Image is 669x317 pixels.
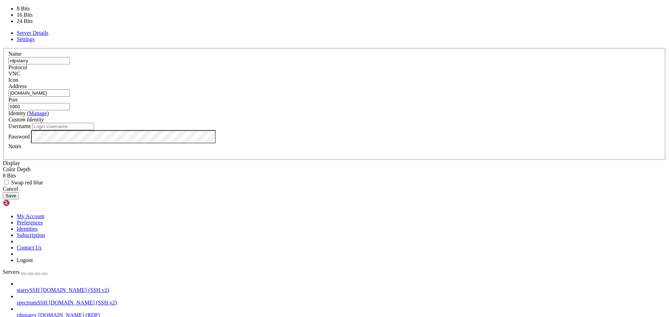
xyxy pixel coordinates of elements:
span: Servers [3,269,20,275]
img: Shellngn [3,199,43,206]
li: starrySSH [DOMAIN_NAME] (SSH v2) [17,281,666,293]
span: 8 Bits [3,173,16,179]
a: Server Details [17,30,48,36]
input: Host Name or IP [8,89,70,97]
label: Protocol [8,64,27,70]
span: [DOMAIN_NAME] (SSH v2) [41,287,109,293]
label: Password [8,133,30,139]
label: Username [8,123,31,129]
input: Server Name [8,57,70,64]
a: My Account [17,213,45,219]
span: Swap red blue [11,180,43,185]
span: spectrumSSH [17,300,47,306]
div: Custom Identity [8,117,661,123]
span: VNC [8,71,20,77]
button: Save [3,192,19,199]
a: starrySSH [DOMAIN_NAME] (SSH v2) [17,287,666,293]
a: Identities [17,226,38,232]
a: spectrumSSH [DOMAIN_NAME] (SSH v2) [17,300,666,306]
input: Swap red blue [4,180,9,184]
span: [DOMAIN_NAME] (SSH v2) [49,300,117,306]
div: 8 Bits [3,173,666,179]
a: Servers [3,269,47,275]
a: Contact Us [17,245,42,251]
li: 24 Bits [17,18,60,24]
div: VNC [8,71,661,77]
a: Preferences [17,220,43,225]
span: starrySSH [17,287,40,293]
a: Logout [17,257,33,263]
label: Address [8,83,26,89]
li: 16 Bits [17,12,60,18]
label: Identity [8,110,49,116]
li: 8 Bits [17,6,60,12]
input: Login Username [32,123,94,130]
a: Subscription [17,232,45,238]
a: Manage [29,110,47,116]
a: Settings [17,36,35,42]
i: Custom Identity [8,117,44,122]
label: Port [8,97,18,103]
input: Port Number [8,103,70,110]
li: spectrumSSH [DOMAIN_NAME] (SSH v2) [17,293,666,306]
span: ( ) [27,110,49,116]
label: Display [3,160,20,166]
label: Notes [8,143,21,149]
label: Icon [8,77,18,83]
label: Name [8,51,22,57]
label: If the colors of your display appear wrong (blues appear orange or red, etc.), it may be that you... [3,180,43,185]
div: Cancel [3,186,666,192]
label: The color depth to request, in bits-per-pixel. [3,166,31,172]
